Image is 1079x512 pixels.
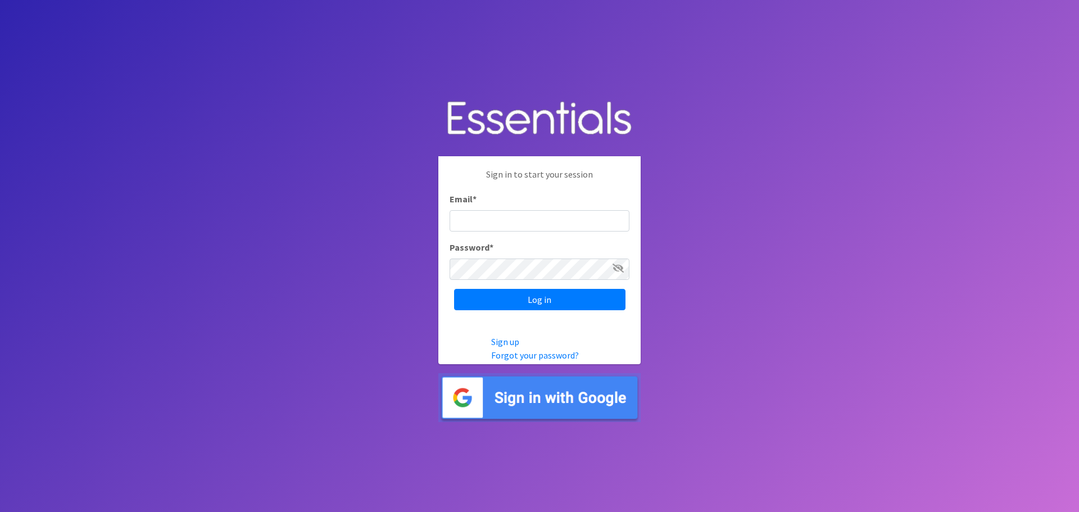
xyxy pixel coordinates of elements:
[450,192,477,206] label: Email
[473,193,477,205] abbr: required
[450,167,629,192] p: Sign in to start your session
[489,242,493,253] abbr: required
[450,241,493,254] label: Password
[438,90,641,148] img: Human Essentials
[491,350,579,361] a: Forgot your password?
[454,289,625,310] input: Log in
[438,373,641,422] img: Sign in with Google
[491,336,519,347] a: Sign up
